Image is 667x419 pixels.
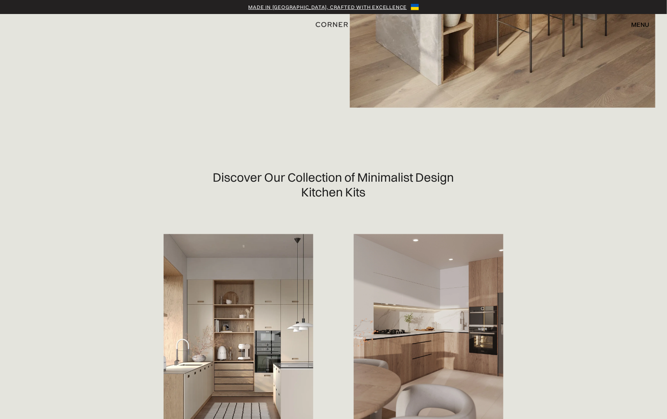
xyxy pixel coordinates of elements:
div: menu [624,18,649,31]
a: home [302,19,365,30]
a: Made in [GEOGRAPHIC_DATA], crafted with excellence [249,3,407,11]
h2: Discover Our Collection of Minimalist Design Kitchen Kits [207,108,460,200]
div: menu [632,21,649,28]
